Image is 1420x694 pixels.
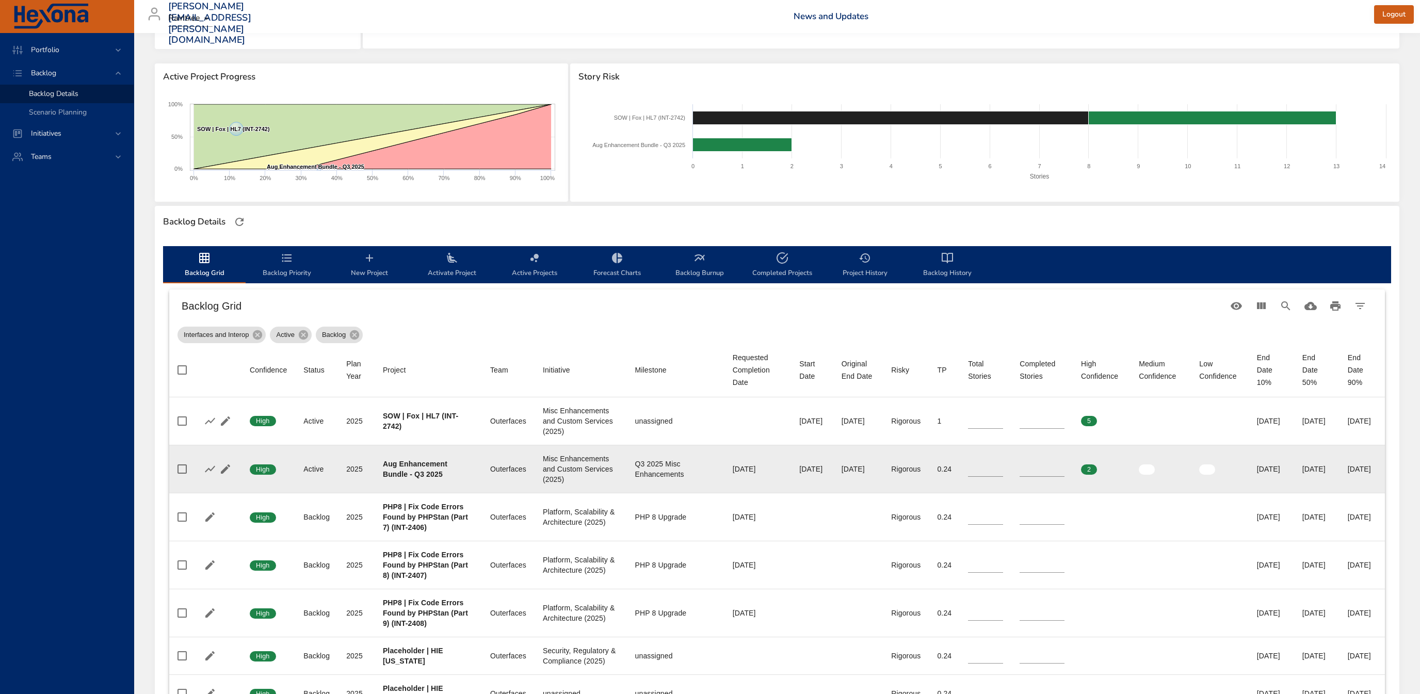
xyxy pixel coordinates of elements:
[303,464,330,474] div: Active
[510,175,521,181] text: 90%
[937,651,951,661] div: 0.24
[490,608,526,618] div: Outerfaces
[490,364,526,376] span: Team
[582,252,652,279] span: Forecast Charts
[202,413,218,429] button: Show Burnup
[891,512,921,522] div: Rigorous
[296,175,307,181] text: 30%
[543,364,619,376] span: Initiative
[635,512,716,522] div: PHP 8 Upgrade
[438,175,449,181] text: 70%
[1234,163,1240,169] text: 11
[218,461,233,477] button: Edit Project Details
[177,330,255,340] span: Interfaces and Interop
[733,512,783,522] div: [DATE]
[1081,358,1122,382] div: Sort
[1199,358,1240,382] div: Low Confidence
[250,465,276,474] span: High
[1273,294,1298,318] button: Search
[250,364,287,376] div: Sort
[1139,465,1155,474] span: 0
[171,134,183,140] text: 50%
[733,351,783,389] div: Requested Completion Date
[543,406,619,437] div: Misc Enhancements and Custom Services (2025)
[174,166,183,172] text: 0%
[1302,416,1331,426] div: [DATE]
[303,608,330,618] div: Backlog
[383,364,406,376] div: Project
[29,107,87,117] span: Scenario Planning
[1382,8,1406,21] span: Logout
[383,364,406,376] div: Sort
[1302,560,1331,570] div: [DATE]
[383,599,468,627] b: PHP8 | Fix Code Errors Found by PHPStan (Part 9) (INT-2408)
[1348,560,1377,570] div: [DATE]
[1302,464,1331,474] div: [DATE]
[490,364,508,376] div: Sort
[1257,351,1286,389] div: End Date 10%
[1139,358,1183,382] span: Medium Confidence
[1257,464,1286,474] div: [DATE]
[250,652,276,661] span: High
[1348,608,1377,618] div: [DATE]
[490,416,526,426] div: Outerfaces
[799,358,825,382] div: Start Date
[190,175,198,181] text: 0%
[635,560,716,570] div: PHP 8 Upgrade
[303,364,325,376] div: Status
[250,561,276,570] span: High
[1020,358,1064,382] div: Completed Stories
[383,364,474,376] span: Project
[202,509,218,525] button: Edit Project Details
[1333,163,1340,169] text: 13
[303,560,330,570] div: Backlog
[1302,608,1331,618] div: [DATE]
[250,513,276,522] span: High
[23,128,70,138] span: Initiatives
[891,416,921,426] div: Rigorous
[939,163,942,169] text: 5
[543,364,570,376] div: Initiative
[1199,358,1240,382] div: Sort
[691,163,695,169] text: 0
[490,651,526,661] div: Outerfaces
[733,464,783,474] div: [DATE]
[741,163,744,169] text: 1
[1302,351,1331,389] div: End Date 50%
[169,252,239,279] span: Backlog Grid
[303,364,325,376] div: Sort
[937,512,951,522] div: 0.24
[224,175,235,181] text: 10%
[346,358,366,382] div: Sort
[891,364,921,376] span: Risky
[842,358,875,382] span: Original End Date
[1257,608,1286,618] div: [DATE]
[937,608,951,618] div: 0.24
[218,413,233,429] button: Edit Project Details
[842,464,875,474] div: [DATE]
[1081,416,1097,426] span: 5
[346,608,366,618] div: 2025
[842,358,875,382] div: Sort
[346,560,366,570] div: 2025
[1087,163,1090,169] text: 8
[968,358,1003,382] span: Total Stories
[383,503,468,531] b: PHP8 | Fix Code Errors Found by PHPStan (Part 7) (INT-2406)
[346,512,366,522] div: 2025
[270,327,311,343] div: Active
[490,464,526,474] div: Outerfaces
[182,298,1224,314] h6: Backlog Grid
[1199,416,1215,426] span: 0
[169,289,1385,322] div: Table Toolbar
[1137,163,1140,169] text: 9
[160,214,229,230] div: Backlog Details
[250,364,287,376] div: Confidence
[163,246,1391,283] div: backlog-tab
[346,651,366,661] div: 2025
[23,152,60,162] span: Teams
[1284,163,1290,169] text: 12
[891,364,909,376] div: Sort
[830,252,900,279] span: Project History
